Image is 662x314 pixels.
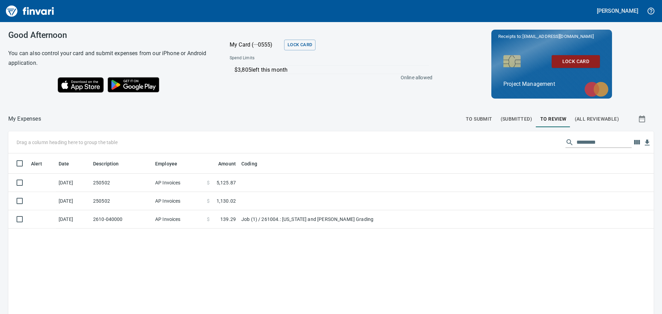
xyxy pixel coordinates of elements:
[234,66,429,74] p: $3,805 left this month
[90,174,152,192] td: 250502
[59,160,78,168] span: Date
[207,216,210,223] span: $
[632,111,654,127] button: Show transactions within a particular date range
[152,210,204,229] td: AP Invoices
[8,49,212,68] h6: You can also control your card and submit expenses from our iPhone or Android application.
[207,179,210,186] span: $
[152,174,204,192] td: AP Invoices
[58,77,104,93] img: Download on the App Store
[581,78,612,100] img: mastercard.svg
[288,41,312,49] span: Lock Card
[207,197,210,204] span: $
[575,115,619,123] span: (All Reviewable)
[104,73,163,96] img: Get it on Google Play
[642,138,652,148] button: Download table
[8,115,41,123] p: My Expenses
[466,115,492,123] span: To Submit
[632,137,642,148] button: Choose columns to display
[93,160,119,168] span: Description
[241,160,257,168] span: Coding
[31,160,51,168] span: Alert
[8,30,212,40] h3: Good Afternoon
[503,80,600,88] p: Project Management
[218,160,236,168] span: Amount
[90,210,152,229] td: 2610-040000
[217,179,236,186] span: 5,125.87
[4,3,56,19] img: Finvari
[93,160,128,168] span: Description
[230,41,281,49] p: My Card (···0555)
[56,192,90,210] td: [DATE]
[56,174,90,192] td: [DATE]
[557,57,594,66] span: Lock Card
[220,216,236,223] span: 139.29
[239,210,411,229] td: Job (1) / 261004.: [US_STATE] and [PERSON_NAME] Grading
[552,55,600,68] button: Lock Card
[241,160,266,168] span: Coding
[59,160,69,168] span: Date
[595,6,640,16] button: [PERSON_NAME]
[155,160,186,168] span: Employee
[597,7,638,14] h5: [PERSON_NAME]
[284,40,315,50] button: Lock Card
[56,210,90,229] td: [DATE]
[540,115,566,123] span: To Review
[155,160,177,168] span: Employee
[224,74,432,81] p: Online allowed
[217,197,236,204] span: 1,130.02
[498,33,605,40] p: Receipts to:
[230,55,343,62] span: Spend Limits
[31,160,42,168] span: Alert
[8,115,41,123] nav: breadcrumb
[501,115,532,123] span: (Submitted)
[209,160,236,168] span: Amount
[90,192,152,210] td: 250502
[522,33,594,40] span: [EMAIL_ADDRESS][DOMAIN_NAME]
[152,192,204,210] td: AP Invoices
[17,139,118,146] p: Drag a column heading here to group the table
